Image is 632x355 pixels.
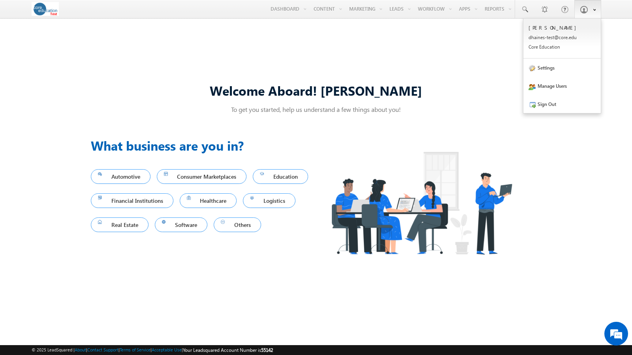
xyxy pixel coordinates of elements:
[183,347,273,353] span: Your Leadsquared Account Number is
[13,42,33,52] img: d_60004797649_company_0_60004797649
[529,34,596,40] p: dhain es-te st@co re.ed u
[523,59,601,77] a: Settings
[523,95,601,113] a: Sign Out
[87,347,118,352] a: Contact Support
[529,44,596,50] p: Core Educa tion
[98,171,143,182] span: Automotive
[523,19,601,59] a: [PERSON_NAME] dhaines-test@core.edu Core Education
[250,195,288,206] span: Logistics
[98,195,166,206] span: Financial Institutions
[187,195,230,206] span: Healthcare
[75,347,86,352] a: About
[91,105,541,113] p: To get you started, help us understand a few things about you!
[221,219,254,230] span: Others
[152,347,182,352] a: Acceptable Use
[260,171,301,182] span: Education
[164,171,240,182] span: Consumer Marketplaces
[41,42,133,52] div: Chat with us now
[10,73,144,237] textarea: Type your message and hit 'Enter'
[32,2,59,16] img: Custom Logo
[98,219,141,230] span: Real Estate
[162,219,201,230] span: Software
[107,244,143,254] em: Start Chat
[120,347,150,352] a: Terms of Service
[130,4,149,23] div: Minimize live chat window
[529,24,596,31] p: [PERSON_NAME]
[91,82,541,99] div: Welcome Aboard! [PERSON_NAME]
[316,136,527,270] img: Industry.png
[32,346,273,354] span: © 2025 LeadSquared | | | | |
[261,347,273,353] span: 55142
[91,136,316,155] h3: What business are you in?
[523,77,601,95] a: Manage Users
